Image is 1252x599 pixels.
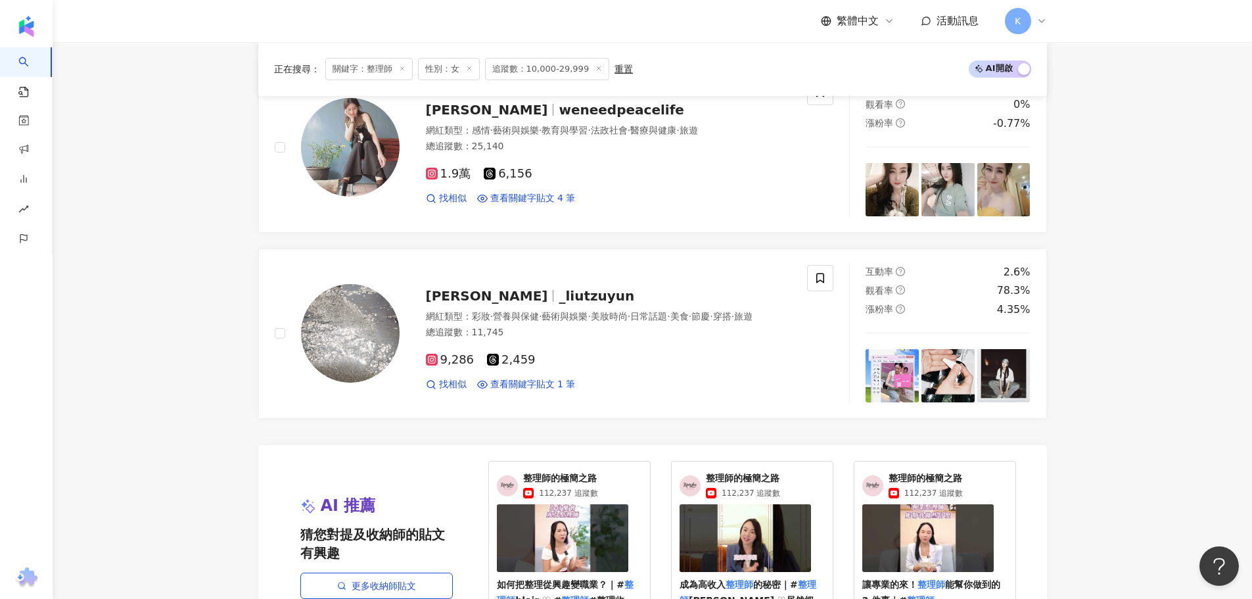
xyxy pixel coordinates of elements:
span: 藝術與娛樂 [493,125,539,135]
a: 找相似 [426,192,467,205]
span: 112,237 追蹤數 [904,487,963,499]
span: · [539,125,542,135]
span: 整理師的極簡之路 [889,472,963,485]
div: 78.3% [997,283,1031,298]
span: 追蹤數：10,000-29,999 [485,58,610,80]
a: KOL Avatar整理師的極簡之路112,237 追蹤數 [862,472,1008,500]
span: 查看關鍵字貼文 1 筆 [490,378,576,391]
img: 讓專業的來！整理師能幫你做到的 2 件事⁣｜#整理師Blair ♡ #整理師 #整理收納 [862,504,994,572]
img: 如何把整理從興趣變職業？｜#整理師blair ♡ #整理師 #整理收納 [497,504,628,572]
a: 查看關鍵字貼文 1 筆 [477,378,576,391]
span: · [710,311,712,322]
span: 整理師的極簡之路 [523,472,597,485]
span: rise [18,196,29,226]
span: 整理師的極簡之路 [706,472,780,485]
span: 教育與學習 [542,125,588,135]
img: logo icon [16,16,37,37]
img: KOL Avatar [301,284,400,383]
a: 找相似 [426,378,467,391]
span: · [628,125,630,135]
img: KOL Avatar [497,475,518,496]
span: 112,237 追蹤數 [722,487,780,499]
span: 日常話題 [630,311,667,322]
img: post-image [921,349,975,402]
span: · [539,311,542,322]
span: 漲粉率 [866,304,893,314]
span: 醫療與健康 [630,125,676,135]
span: _liutzuyun [559,288,634,304]
div: 重置 [614,64,633,74]
mark: 整理師 [917,579,945,590]
span: weneedpeacelife [559,102,684,118]
span: 節慶 [691,311,710,322]
span: 漲粉率 [866,118,893,128]
div: 總追蹤數 ： 25,140 [426,140,792,153]
span: 美妝時尚 [591,311,628,322]
span: [PERSON_NAME] [426,288,548,304]
span: 彩妝 [472,311,490,322]
span: question-circle [896,304,905,314]
span: 查看關鍵字貼文 4 筆 [490,192,576,205]
iframe: Help Scout Beacon - Open [1199,546,1239,586]
span: K [1015,14,1021,28]
img: KOL Avatar [862,475,883,496]
span: 旅遊 [680,125,698,135]
span: 繁體中文 [837,14,879,28]
img: post-image [866,163,919,216]
span: 找相似 [439,192,467,205]
span: 讓專業的來！ [862,579,917,590]
span: question-circle [896,285,905,295]
div: -0.77% [993,116,1031,131]
img: post-image [866,349,919,402]
span: 1.9萬 [426,167,471,181]
span: 2,459 [487,353,536,367]
span: · [676,125,679,135]
span: 的秘密｜# [753,579,798,590]
span: · [588,311,590,322]
span: 正在搜尋 ： [274,64,320,74]
div: 4.35% [997,302,1031,317]
span: 112,237 追蹤數 [539,487,597,499]
span: 美食 [670,311,689,322]
span: 旅遊 [734,311,753,322]
div: 網紅類型 ： [426,124,792,137]
a: 查看關鍵字貼文 4 筆 [477,192,576,205]
span: 成為高收入 [680,579,726,590]
img: post-image [977,163,1031,216]
a: KOL Avatar[PERSON_NAME]weneedpeacelife網紅類型：感情·藝術與娛樂·教育與學習·法政社會·醫療與健康·旅遊總追蹤數：25,1401.9萬6,156找相似查看關... [258,62,1047,233]
img: KOL Avatar [680,475,701,496]
div: 0% [1013,97,1030,112]
span: 猜您對提及收納師的貼文有興趣 [300,525,453,562]
img: post-image [921,163,975,216]
span: question-circle [896,267,905,276]
img: chrome extension [14,567,39,588]
a: KOL Avatar整理師的極簡之路112,237 追蹤數 [680,472,825,500]
span: · [628,311,630,322]
img: KOL Avatar [301,98,400,197]
span: 6,156 [484,167,532,181]
span: AI 推薦 [321,495,376,517]
span: · [731,311,734,322]
span: 活動訊息 [937,14,979,27]
span: 觀看率 [866,285,893,296]
span: 關鍵字：整理師 [325,58,413,80]
img: 成為高收入整理師的秘密｜#整理師Blair ♡ [680,504,811,572]
span: 法政社會 [591,125,628,135]
div: 網紅類型 ： [426,310,792,323]
span: 找相似 [439,378,467,391]
span: · [588,125,590,135]
span: · [667,311,670,322]
mark: 整理師 [726,579,753,590]
span: question-circle [896,99,905,108]
span: question-circle [896,118,905,128]
span: 性別：女 [418,58,480,80]
div: 2.6% [1004,265,1031,279]
span: [PERSON_NAME] [426,102,548,118]
a: KOL Avatar[PERSON_NAME]_liutzuyun網紅類型：彩妝·營養與保健·藝術與娛樂·美妝時尚·日常話題·美食·節慶·穿搭·旅遊總追蹤數：11,7459,2862,459找相... [258,249,1047,419]
img: post-image [977,349,1031,402]
span: 感情 [472,125,490,135]
a: KOL Avatar整理師的極簡之路112,237 追蹤數 [497,472,642,500]
span: · [490,311,493,322]
span: 藝術與娛樂 [542,311,588,322]
span: 9,286 [426,353,475,367]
